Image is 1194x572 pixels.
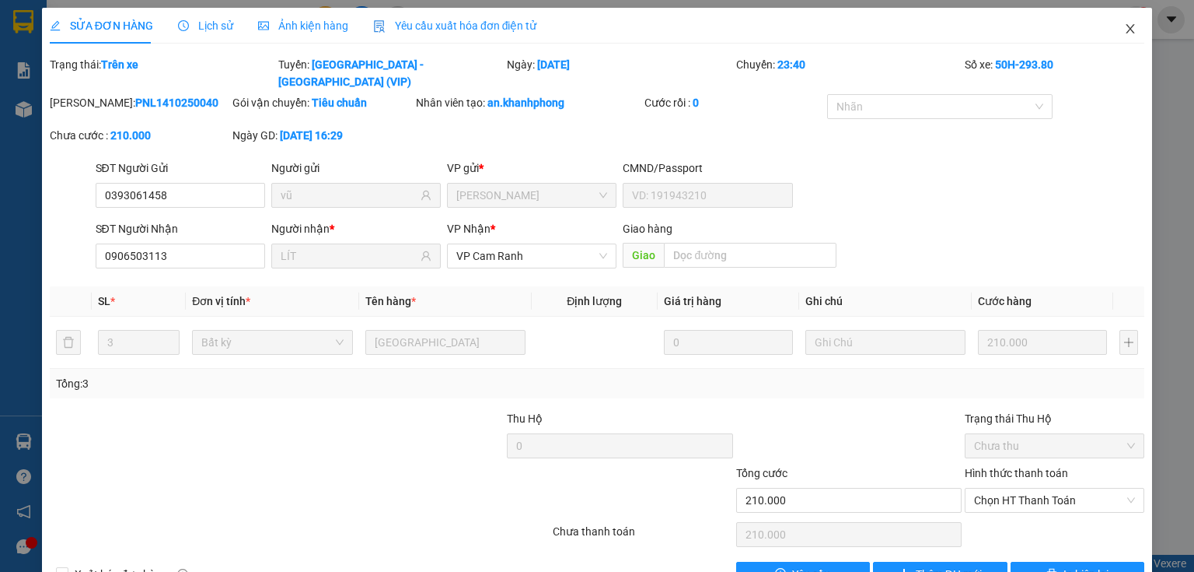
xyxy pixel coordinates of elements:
span: close [1124,23,1136,35]
div: SĐT Người Nhận [96,220,265,237]
div: Người gửi [271,160,441,177]
span: picture [258,20,269,31]
div: Tổng: 3 [56,375,462,392]
div: CMND/Passport [623,160,792,177]
div: Số xe: [963,56,1146,90]
span: user [421,251,431,261]
div: Cước rồi : [644,94,824,111]
img: icon [373,20,386,33]
span: SL [98,295,110,307]
span: Đơn vị tính [192,295,250,307]
input: Tên người nhận [281,247,417,265]
div: Nhân viên tạo: [416,94,641,111]
div: Trạng thái Thu Hộ [965,410,1144,427]
div: Trạng thái: [48,56,277,90]
span: Yêu cầu xuất hóa đơn điện tử [373,19,537,32]
span: VP Nhận [447,223,491,235]
span: edit [50,20,61,31]
span: Ảnh kiện hàng [258,19,348,32]
div: Ngày GD: [232,127,412,144]
b: 50H-293.80 [995,58,1053,71]
input: 0 [664,330,793,355]
span: VP Cam Ranh [456,244,607,268]
span: Thu Hộ [507,412,543,425]
b: [DATE] [537,58,570,71]
span: Giao hàng [623,223,672,235]
div: Chưa cước : [50,127,229,144]
b: an.khanhphong [487,97,564,109]
span: Bất kỳ [201,331,343,354]
div: SĐT Người Gửi [96,160,265,177]
input: Tên người gửi [281,187,417,204]
span: Cước hàng [978,295,1032,307]
div: Người nhận [271,220,441,237]
span: Tổng cước [736,467,787,479]
input: Dọc đường [664,243,836,268]
span: clock-circle [178,20,189,31]
b: Trên xe [101,58,138,71]
b: [DATE] 16:29 [280,129,343,142]
div: Chưa thanh toán [551,523,734,550]
b: Tiêu chuẩn [312,97,367,109]
button: Close [1108,8,1152,51]
input: VD: 191943210 [623,183,792,208]
input: VD: Bàn, Ghế [365,330,525,355]
button: plus [1119,330,1138,355]
b: [GEOGRAPHIC_DATA] - [GEOGRAPHIC_DATA] (VIP) [278,58,424,88]
b: PNL1410250040 [135,97,218,109]
div: Gói vận chuyển: [232,94,412,111]
span: SỬA ĐƠN HÀNG [50,19,153,32]
span: Định lượng [567,295,622,307]
div: Ngày: [505,56,734,90]
b: 23:40 [777,58,805,71]
input: Ghi Chú [805,330,965,355]
span: Giá trị hàng [664,295,721,307]
div: Tuyến: [277,56,505,90]
span: Chọn HT Thanh Toán [974,489,1135,512]
b: 210.000 [110,129,151,142]
span: Chưa thu [974,434,1135,458]
div: VP gửi [447,160,616,177]
th: Ghi chú [799,286,972,317]
b: 0 [693,97,699,109]
span: user [421,190,431,201]
span: Giao [623,243,664,268]
input: 0 [978,330,1107,355]
button: delete [56,330,81,355]
div: Chuyến: [735,56,963,90]
label: Hình thức thanh toán [965,467,1068,479]
div: [PERSON_NAME]: [50,94,229,111]
span: Lịch sử [178,19,233,32]
span: Phạm Ngũ Lão [456,184,607,207]
span: Tên hàng [365,295,416,307]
